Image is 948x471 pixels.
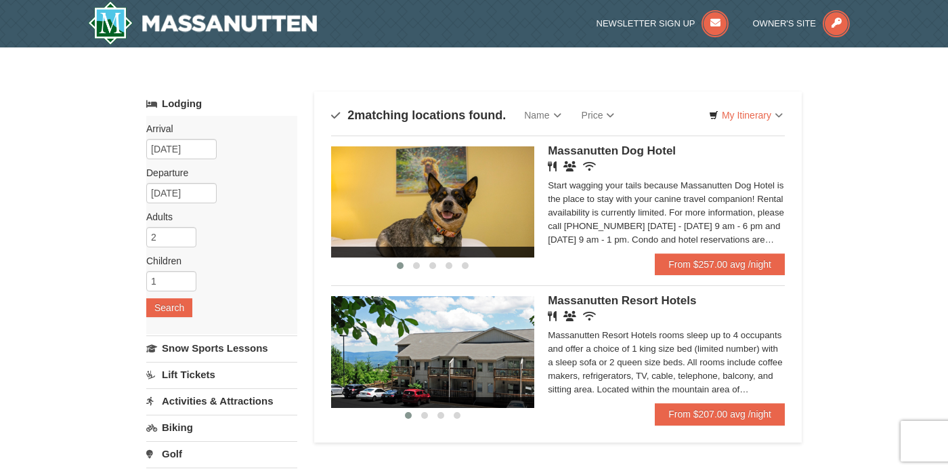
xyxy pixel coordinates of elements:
a: Owner's Site [753,18,850,28]
i: Wireless Internet (free) [583,311,596,321]
i: Wireless Internet (free) [583,161,596,171]
a: Price [572,102,625,129]
span: Newsletter Sign Up [597,18,695,28]
label: Children [146,254,287,268]
div: Massanutten Resort Hotels rooms sleep up to 4 occupants and offer a choice of 1 king size bed (li... [548,329,785,396]
a: Massanutten Resort [88,1,317,45]
a: Lift Tickets [146,362,297,387]
i: Restaurant [548,311,557,321]
label: Arrival [146,122,287,136]
span: Owner's Site [753,18,817,28]
a: Snow Sports Lessons [146,335,297,361]
span: Massanutten Dog Hotel [548,144,676,157]
a: From $257.00 avg /night [655,253,785,275]
span: 2 [347,108,354,122]
a: Lodging [146,91,297,116]
i: Banquet Facilities [563,161,576,171]
a: Activities & Attractions [146,388,297,413]
div: Start wagging your tails because Massanutten Dog Hotel is the place to stay with your canine trav... [548,179,785,247]
img: Massanutten Resort Logo [88,1,317,45]
span: Massanutten Resort Hotels [548,294,696,307]
i: Restaurant [548,161,557,171]
a: Newsletter Sign Up [597,18,729,28]
h4: matching locations found. [331,108,506,122]
a: From $207.00 avg /night [655,403,785,425]
a: Name [514,102,571,129]
label: Departure [146,166,287,180]
button: Search [146,298,192,317]
i: Banquet Facilities [563,311,576,321]
label: Adults [146,210,287,224]
a: Golf [146,441,297,466]
a: Biking [146,415,297,440]
a: My Itinerary [700,105,792,125]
